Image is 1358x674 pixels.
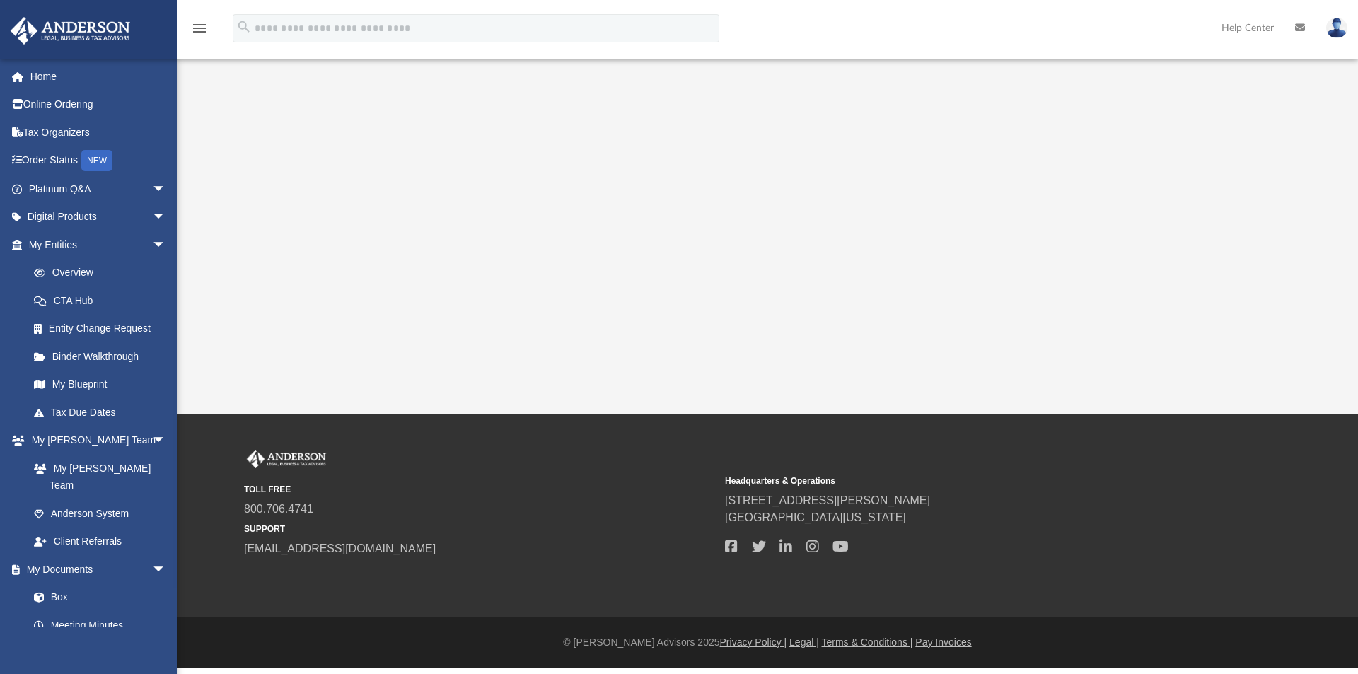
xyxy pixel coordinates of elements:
[20,286,187,315] a: CTA Hub
[725,511,906,523] a: [GEOGRAPHIC_DATA][US_STATE]
[20,398,187,426] a: Tax Due Dates
[10,231,187,259] a: My Entitiesarrow_drop_down
[789,637,819,648] a: Legal |
[191,20,208,37] i: menu
[177,635,1358,650] div: © [PERSON_NAME] Advisors 2025
[10,91,187,119] a: Online Ordering
[10,175,187,203] a: Platinum Q&Aarrow_drop_down
[720,637,787,648] a: Privacy Policy |
[10,146,187,175] a: Order StatusNEW
[10,203,187,231] a: Digital Productsarrow_drop_down
[20,315,187,343] a: Entity Change Request
[20,259,187,287] a: Overview
[20,454,173,499] a: My [PERSON_NAME] Team
[244,483,715,496] small: TOLL FREE
[244,503,313,515] a: 800.706.4741
[725,494,930,506] a: [STREET_ADDRESS][PERSON_NAME]
[244,450,329,468] img: Anderson Advisors Platinum Portal
[915,637,971,648] a: Pay Invoices
[20,583,173,612] a: Box
[20,499,180,528] a: Anderson System
[20,611,180,639] a: Meeting Minutes
[152,555,180,584] span: arrow_drop_down
[81,150,112,171] div: NEW
[1326,18,1347,38] img: User Pic
[152,231,180,260] span: arrow_drop_down
[244,542,436,554] a: [EMAIL_ADDRESS][DOMAIN_NAME]
[20,528,180,556] a: Client Referrals
[10,426,180,455] a: My [PERSON_NAME] Teamarrow_drop_down
[152,203,180,232] span: arrow_drop_down
[10,62,187,91] a: Home
[10,555,180,583] a: My Documentsarrow_drop_down
[10,118,187,146] a: Tax Organizers
[6,17,134,45] img: Anderson Advisors Platinum Portal
[152,426,180,455] span: arrow_drop_down
[20,342,187,371] a: Binder Walkthrough
[236,19,252,35] i: search
[191,27,208,37] a: menu
[244,523,715,535] small: SUPPORT
[725,475,1196,487] small: Headquarters & Operations
[822,637,913,648] a: Terms & Conditions |
[20,371,180,399] a: My Blueprint
[152,175,180,204] span: arrow_drop_down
